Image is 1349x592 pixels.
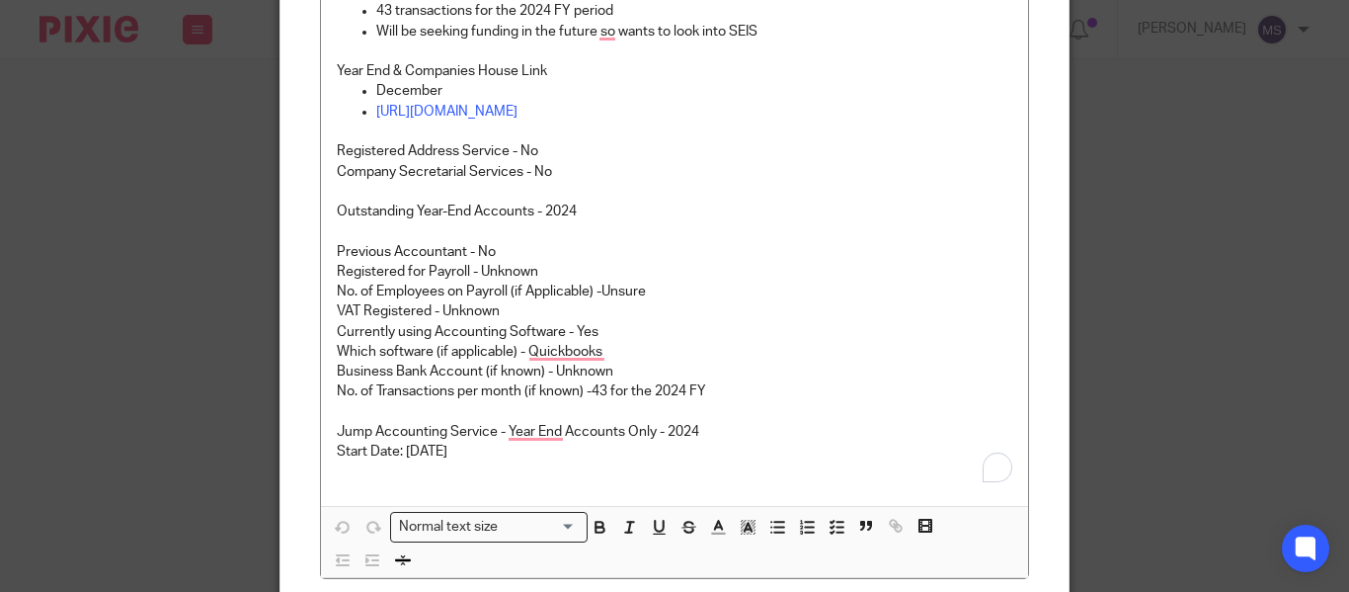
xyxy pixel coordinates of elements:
p: VAT Registered - Unknown [337,301,1012,321]
p: December [376,81,1012,101]
p: No. of Transactions per month (if known) -43 for the 2024 FY [337,381,1012,401]
p: Start Date: [DATE] [337,442,1012,462]
p: Previous Accountant - No [337,242,1012,262]
p: 43 transactions for the 2024 FY period [376,1,1012,21]
a: [URL][DOMAIN_NAME] [376,105,517,119]
p: Registered for Payroll - Unknown [337,262,1012,282]
p: Currently using Accounting Software - Yes [337,322,1012,342]
p: No. of Employees on Payroll (if Applicable) -Unsure [337,282,1012,301]
p: Year End & Companies House Link [337,61,1012,81]
p: Outstanding Year-End Accounts - 2024 [337,202,1012,221]
p: Business Bank Account (if known) - Unknown [337,362,1012,381]
p: Will be seeking funding in the future so wants to look into SEIS [376,22,1012,42]
p: Which software (if applicable) - Quickbooks [337,342,1012,362]
div: Search for option [390,512,588,543]
input: Search for option [505,517,576,538]
p: Registered Address Service - No [337,141,1012,161]
span: Normal text size [395,517,503,538]
p: Company Secretarial Services - No [337,162,1012,182]
p: Jump Accounting Service - Year End Accounts Only - 2024 [337,422,1012,442]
